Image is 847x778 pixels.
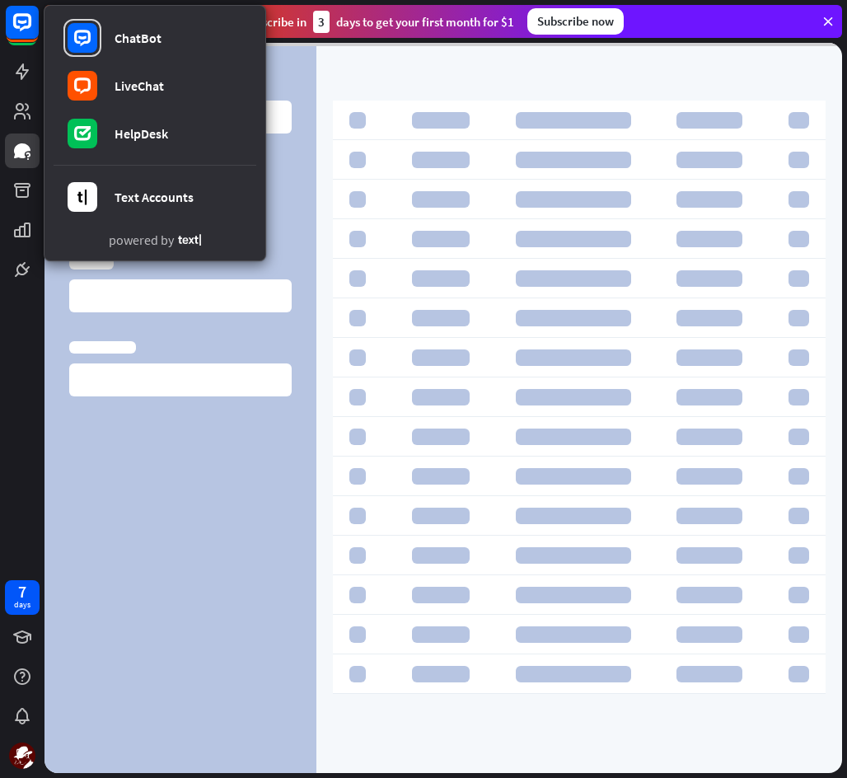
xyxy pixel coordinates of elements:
[313,11,330,33] div: 3
[14,599,30,611] div: days
[5,580,40,615] a: 7 days
[242,11,514,33] div: Subscribe in days to get your first month for $1
[527,8,624,35] div: Subscribe now
[18,584,26,599] div: 7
